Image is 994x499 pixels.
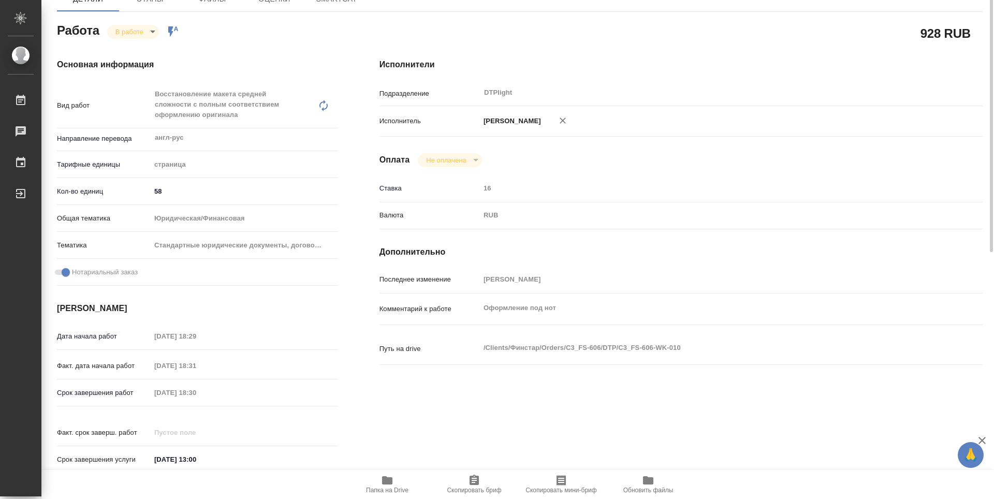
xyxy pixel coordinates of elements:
p: Факт. дата начала работ [57,361,151,371]
button: Обновить файлы [605,470,692,499]
p: Исполнитель [379,116,480,126]
span: Нотариальный заказ [72,267,138,277]
h4: Дополнительно [379,246,983,258]
p: Ставка [379,183,480,194]
button: В работе [112,27,147,36]
textarea: Оформление под нот [480,299,932,317]
h4: Исполнители [379,58,983,71]
p: Вид работ [57,100,151,111]
input: ✎ Введи что-нибудь [151,184,338,199]
span: 🙏 [962,444,980,466]
div: В работе [107,25,159,39]
button: Скопировать бриф [431,470,518,499]
p: Тематика [57,240,151,251]
p: Срок завершения услуги [57,454,151,465]
span: Обновить файлы [623,487,674,494]
button: Скопировать мини-бриф [518,470,605,499]
p: Факт. срок заверш. работ [57,428,151,438]
span: Скопировать бриф [447,487,501,494]
p: [PERSON_NAME] [480,116,541,126]
p: Путь на drive [379,344,480,354]
h4: Оплата [379,154,410,166]
input: ✎ Введи что-нибудь [151,452,241,467]
input: Пустое поле [151,329,241,344]
textarea: /Clients/Финстар/Orders/C3_FS-606/DTP/C3_FS-606-WK-010 [480,339,932,357]
p: Последнее изменение [379,274,480,285]
button: Не оплачена [423,156,469,165]
p: Общая тематика [57,213,151,224]
div: страница [151,156,338,173]
span: Скопировать мини-бриф [525,487,596,494]
input: Пустое поле [151,425,241,440]
div: Стандартные юридические документы, договоры, уставы [151,237,338,254]
input: Пустое поле [151,358,241,373]
p: Комментарий к работе [379,304,480,314]
div: В работе [418,153,481,167]
p: Валюта [379,210,480,221]
p: Направление перевода [57,134,151,144]
p: Кол-во единиц [57,186,151,197]
div: Юридическая/Финансовая [151,210,338,227]
h4: Основная информация [57,58,338,71]
button: Удалить исполнителя [551,109,574,132]
span: Папка на Drive [366,487,408,494]
input: Пустое поле [480,181,932,196]
p: Тарифные единицы [57,159,151,170]
p: Дата начала работ [57,331,151,342]
div: RUB [480,207,932,224]
h2: 928 RUB [920,24,971,42]
h2: Работа [57,20,99,39]
input: Пустое поле [151,385,241,400]
p: Подразделение [379,89,480,99]
button: Папка на Drive [344,470,431,499]
input: Пустое поле [480,272,932,287]
p: Срок завершения работ [57,388,151,398]
button: 🙏 [958,442,984,468]
h4: [PERSON_NAME] [57,302,338,315]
